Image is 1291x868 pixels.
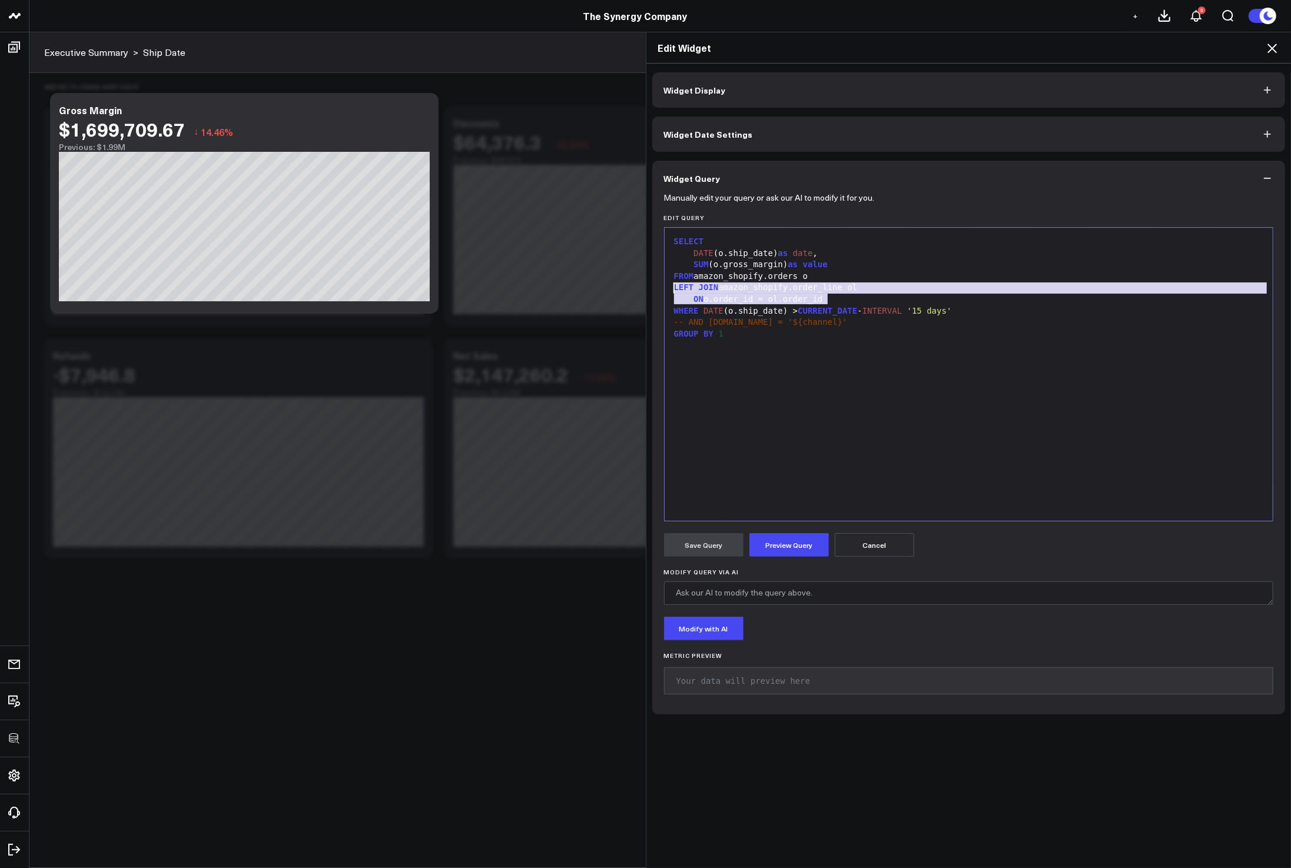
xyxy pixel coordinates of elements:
div: (o.ship_date) , [671,248,1267,260]
span: as [788,260,798,269]
span: -- AND [DOMAIN_NAME] = '${channel}' [674,317,848,327]
span: + [1133,12,1139,20]
button: Widget Query [652,161,1286,196]
button: Preview Query [749,533,829,557]
span: FROM [674,271,694,281]
span: BY [703,329,713,338]
button: Widget Date Settings [652,117,1286,152]
span: Widget Date Settings [664,129,753,139]
span: JOIN [699,282,719,292]
span: '15 days' [907,306,952,315]
span: SUM [693,260,708,269]
span: INTERVAL [862,306,902,315]
span: Widget Query [664,174,721,183]
span: date [793,248,813,258]
div: o.order_id = ol.order_id [671,294,1267,305]
span: WHERE [674,306,699,315]
pre: Your data will preview here [664,667,1274,694]
button: Save Query [664,533,744,557]
span: CURRENT_DATE [798,306,857,315]
div: amazon_shopify.order_line ol [671,282,1267,294]
span: Widget Display [664,85,726,95]
h6: Metric Preview [664,652,1274,659]
div: amazon_shopify.orders o [671,271,1267,282]
button: + [1129,9,1143,23]
button: Widget Display [652,72,1286,108]
span: LEFT [674,282,694,292]
span: SELECT [674,237,704,246]
span: value [803,260,828,269]
p: Manually edit your query or ask our AI to modify it for you. [664,193,875,202]
span: DATE [703,306,724,315]
a: The Synergy Company [583,9,688,22]
button: Modify with AI [664,617,744,640]
span: as [778,248,788,258]
span: ON [693,294,703,304]
button: Cancel [835,533,914,557]
span: GROUP [674,329,699,338]
div: 3 [1198,6,1206,14]
label: Modify Query via AI [664,568,1274,576]
span: DATE [693,248,713,258]
span: 1 [718,329,723,338]
div: (o.ship_date) > - [671,305,1267,317]
div: (o.gross_margin) [671,259,1267,271]
h2: Edit Widget [658,41,1280,54]
label: Edit Query [664,214,1274,221]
